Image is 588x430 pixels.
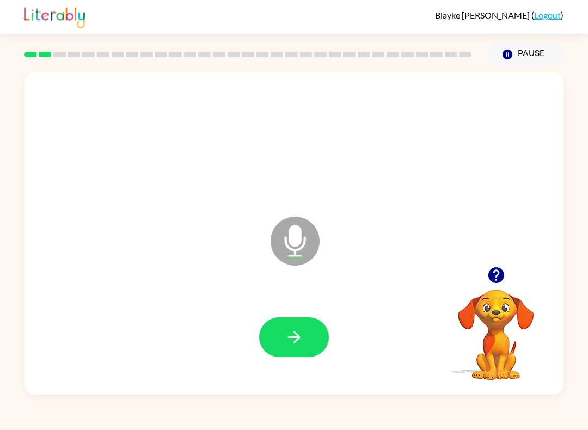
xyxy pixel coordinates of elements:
[442,273,550,382] video: Your browser must support playing .mp4 files to use Literably. Please try using another browser.
[435,10,531,20] span: Blayke [PERSON_NAME]
[534,10,561,20] a: Logout
[24,4,85,28] img: Literably
[485,42,563,67] button: Pause
[435,10,563,20] div: ( )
